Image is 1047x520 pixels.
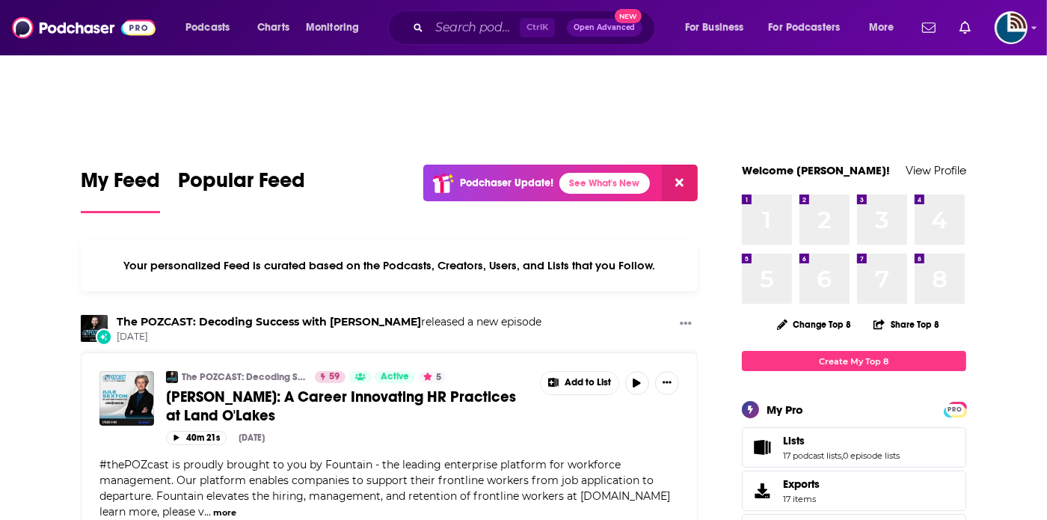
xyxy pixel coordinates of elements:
[166,388,529,425] a: [PERSON_NAME]: A Career Innovating HR Practices at Land O'Lakes
[375,371,415,383] a: Active
[565,377,611,388] span: Add to List
[248,16,298,40] a: Charts
[99,371,154,426] img: Julie Sexton: A Career Innovating HR Practices at Land O'Lakes
[742,163,890,177] a: Welcome [PERSON_NAME]!
[239,432,265,443] div: [DATE]
[675,16,763,40] button: open menu
[685,17,744,38] span: For Business
[81,168,160,213] a: My Feed
[117,315,541,329] h3: released a new episode
[315,371,346,383] a: 59
[96,328,112,345] div: New Episode
[402,10,669,45] div: Search podcasts, credits, & more...
[559,173,650,194] a: See What's New
[117,331,541,343] span: [DATE]
[995,11,1028,44] img: User Profile
[81,240,698,291] div: Your personalized Feed is curated based on the Podcasts, Creators, Users, and Lists that you Follow.
[429,16,520,40] input: Search podcasts, credits, & more...
[295,16,378,40] button: open menu
[674,315,698,334] button: Show More Button
[12,13,156,42] img: Podchaser - Follow, Share and Rate Podcasts
[995,11,1028,44] button: Show profile menu
[166,371,178,383] img: The POZCAST: Decoding Success with Adam Posner
[655,371,679,395] button: Show More Button
[742,427,966,468] span: Lists
[783,450,841,461] a: 17 podcast lists
[166,431,227,445] button: 40m 21s
[783,477,820,491] span: Exports
[381,370,409,385] span: Active
[954,15,977,40] a: Show notifications dropdown
[178,168,305,202] span: Popular Feed
[81,168,160,202] span: My Feed
[541,372,618,394] button: Show More Button
[81,315,108,342] img: The POZCAST: Decoding Success with Adam Posner
[213,507,236,519] button: more
[615,9,642,23] span: New
[520,18,555,37] span: Ctrl K
[859,16,913,40] button: open menu
[995,11,1028,44] span: Logged in as tdunyak
[747,437,777,458] a: Lists
[869,17,894,38] span: More
[946,404,964,415] span: PRO
[841,450,843,461] span: ,
[460,177,553,189] p: Podchaser Update!
[742,471,966,511] a: Exports
[767,403,803,417] div: My Pro
[99,458,670,519] span: #thePOZcast is proudly brought to you by Fountain - the leading enterprise platform for workforce...
[329,370,340,385] span: 59
[204,505,211,519] span: ...
[567,19,642,37] button: Open AdvancedNew
[117,315,421,328] a: The POZCAST: Decoding Success with Adam Posner
[783,434,805,447] span: Lists
[946,403,964,415] a: PRO
[419,371,446,383] button: 5
[759,16,862,40] button: open menu
[768,315,861,334] button: Change Top 8
[742,351,966,371] a: Create My Top 8
[873,310,940,339] button: Share Top 8
[747,480,777,501] span: Exports
[178,168,305,213] a: Popular Feed
[185,17,230,38] span: Podcasts
[916,15,942,40] a: Show notifications dropdown
[906,163,966,177] a: View Profile
[574,24,636,31] span: Open Advanced
[306,17,359,38] span: Monitoring
[257,17,289,38] span: Charts
[783,434,900,447] a: Lists
[768,17,840,38] span: For Podcasters
[182,371,305,383] a: The POZCAST: Decoding Success with [PERSON_NAME]
[783,494,820,504] span: 17 items
[175,16,249,40] button: open menu
[166,388,516,425] span: [PERSON_NAME]: A Career Innovating HR Practices at Land O'Lakes
[843,450,900,461] a: 0 episode lists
